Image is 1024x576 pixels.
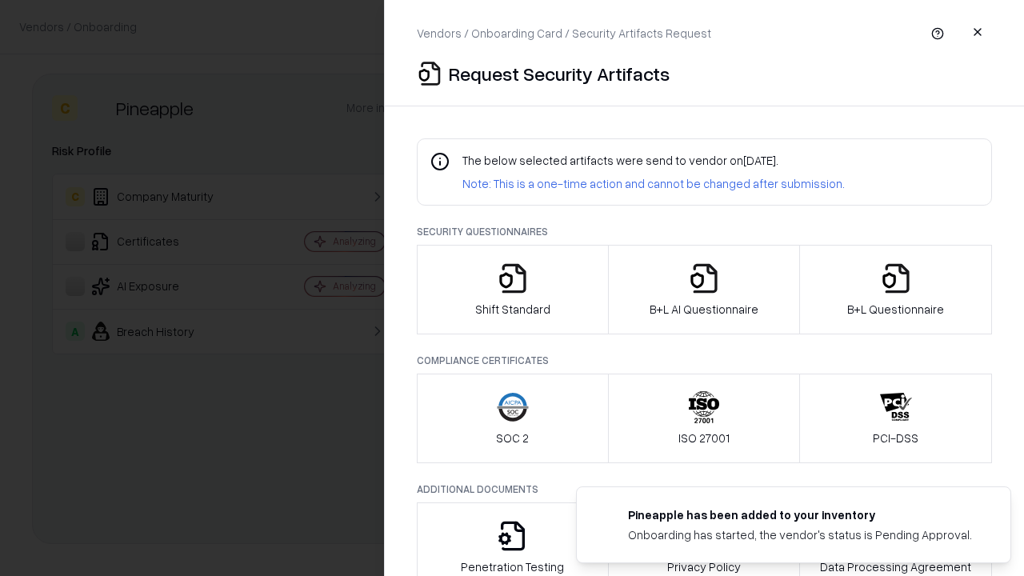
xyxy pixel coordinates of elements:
button: B+L AI Questionnaire [608,245,801,334]
p: Penetration Testing [461,558,564,575]
button: Shift Standard [417,245,609,334]
p: Security Questionnaires [417,225,992,238]
p: Data Processing Agreement [820,558,971,575]
p: B+L AI Questionnaire [650,301,758,318]
p: Privacy Policy [667,558,741,575]
button: ISO 27001 [608,374,801,463]
button: B+L Questionnaire [799,245,992,334]
p: Additional Documents [417,482,992,496]
p: SOC 2 [496,430,529,446]
p: Note: This is a one-time action and cannot be changed after submission. [462,175,845,192]
img: pineappleenergy.com [596,506,615,526]
p: Vendors / Onboarding Card / Security Artifacts Request [417,25,711,42]
p: The below selected artifacts were send to vendor on [DATE] . [462,152,845,169]
p: ISO 27001 [678,430,730,446]
button: PCI-DSS [799,374,992,463]
p: Shift Standard [475,301,550,318]
p: PCI-DSS [873,430,918,446]
div: Onboarding has started, the vendor's status is Pending Approval. [628,526,972,543]
button: SOC 2 [417,374,609,463]
div: Pineapple has been added to your inventory [628,506,972,523]
p: B+L Questionnaire [847,301,944,318]
p: Request Security Artifacts [449,61,670,86]
p: Compliance Certificates [417,354,992,367]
